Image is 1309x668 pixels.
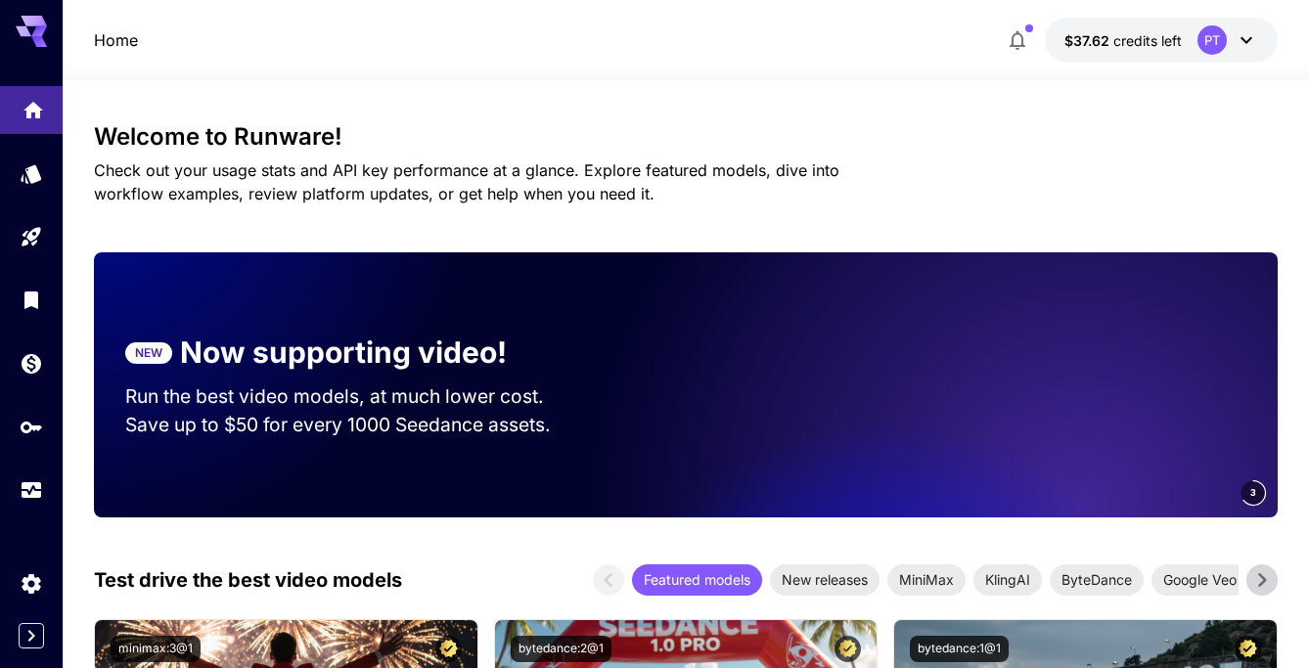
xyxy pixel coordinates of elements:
[20,161,43,186] div: Models
[1113,32,1182,49] span: credits left
[94,123,1278,151] h3: Welcome to Runware!
[835,636,861,662] button: Certified Model – Vetted for best performance and includes a commercial license.
[94,28,138,52] nav: breadcrumb
[111,636,201,662] button: minimax:3@1
[770,569,880,590] span: New releases
[910,636,1009,662] button: bytedance:1@1
[20,478,43,503] div: Usage
[1151,564,1248,596] div: Google Veo
[1197,25,1227,55] div: PT
[1064,32,1113,49] span: $37.62
[1235,636,1261,662] button: Certified Model – Vetted for best performance and includes a commercial license.
[973,564,1042,596] div: KlingAI
[20,415,43,439] div: API Keys
[22,92,45,116] div: Home
[19,623,44,648] button: Expand sidebar
[20,571,43,596] div: Settings
[125,382,581,411] p: Run the best video models, at much lower cost.
[94,565,402,595] p: Test drive the best video models
[887,564,966,596] div: MiniMax
[770,564,880,596] div: New releases
[511,636,611,662] button: bytedance:2@1
[135,344,162,362] p: NEW
[973,569,1042,590] span: KlingAI
[1045,18,1278,63] button: $37.61582PT
[1250,485,1256,500] span: 3
[887,569,966,590] span: MiniMax
[94,160,839,203] span: Check out your usage stats and API key performance at a glance. Explore featured models, dive int...
[435,636,462,662] button: Certified Model – Vetted for best performance and includes a commercial license.
[1050,569,1144,590] span: ByteDance
[20,288,43,312] div: Library
[20,351,43,376] div: Wallet
[1050,564,1144,596] div: ByteDance
[632,564,762,596] div: Featured models
[632,569,762,590] span: Featured models
[125,411,581,439] p: Save up to $50 for every 1000 Seedance assets.
[20,218,43,243] div: Playground
[1151,569,1248,590] span: Google Veo
[1064,30,1182,51] div: $37.61582
[94,28,138,52] a: Home
[180,331,507,375] p: Now supporting video!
